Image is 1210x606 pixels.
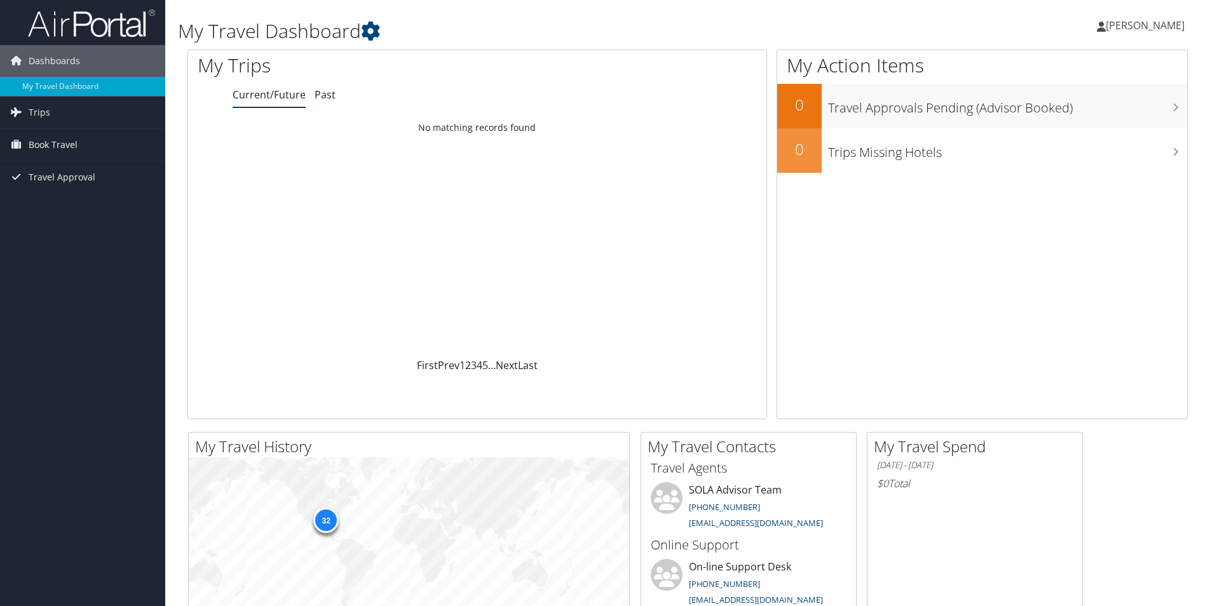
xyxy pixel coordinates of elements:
span: $0 [877,476,888,490]
a: Prev [438,358,459,372]
div: 32 [313,508,339,533]
img: airportal-logo.png [28,8,155,38]
h2: My Travel Contacts [648,436,856,457]
h3: Travel Agents [651,459,846,477]
h6: Total [877,476,1073,490]
span: Dashboards [29,45,80,77]
h3: Travel Approvals Pending (Advisor Booked) [828,93,1187,117]
span: Book Travel [29,129,78,161]
h3: Online Support [651,536,846,554]
h6: [DATE] - [DATE] [877,459,1073,471]
a: [PHONE_NUMBER] [689,578,760,589]
td: No matching records found [188,116,766,139]
span: Trips [29,97,50,128]
a: 2 [465,358,471,372]
span: [PERSON_NAME] [1106,18,1185,32]
a: [PHONE_NUMBER] [689,501,760,513]
h2: My Travel Spend [874,436,1082,457]
h2: 0 [777,138,822,160]
span: … [488,358,496,372]
a: [EMAIL_ADDRESS][DOMAIN_NAME] [689,517,823,529]
a: 5 [482,358,488,372]
h1: My Travel Dashboard [178,18,857,44]
h2: My Travel History [195,436,629,457]
a: 0Travel Approvals Pending (Advisor Booked) [777,84,1187,128]
a: First [417,358,438,372]
a: 0Trips Missing Hotels [777,128,1187,173]
a: 4 [477,358,482,372]
a: Last [518,358,538,372]
a: 3 [471,358,477,372]
a: 1 [459,358,465,372]
h3: Trips Missing Hotels [828,137,1187,161]
a: Current/Future [233,88,306,102]
li: SOLA Advisor Team [644,482,853,534]
a: Past [315,88,336,102]
a: [EMAIL_ADDRESS][DOMAIN_NAME] [689,594,823,605]
h1: My Trips [198,52,516,79]
h2: 0 [777,94,822,116]
a: [PERSON_NAME] [1097,6,1197,44]
span: Travel Approval [29,161,95,193]
a: Next [496,358,518,372]
h1: My Action Items [777,52,1187,79]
